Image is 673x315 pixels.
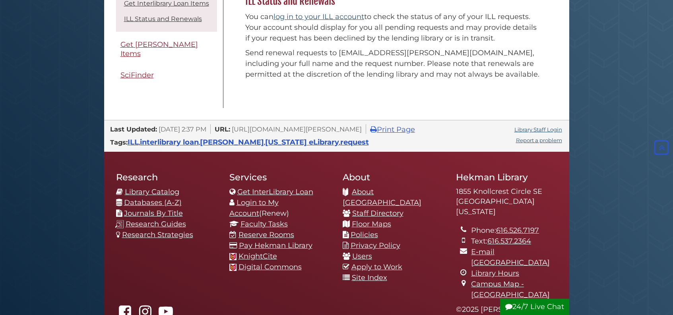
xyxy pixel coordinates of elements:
img: research-guides-icon-white_37x37.png [115,220,124,228]
a: [US_STATE] eLibrary [265,138,339,147]
span: Last Updated: [110,125,157,133]
h2: Services [229,172,331,183]
address: 1855 Knollcrest Circle SE [GEOGRAPHIC_DATA][US_STATE] [456,187,557,217]
li: Phone: [471,225,557,236]
a: Get [PERSON_NAME] Items [116,36,217,62]
li: (Renew) [229,197,331,219]
a: Research Guides [126,220,186,228]
span: , , , , [128,140,369,146]
img: Calvin favicon logo [229,253,237,260]
span: [URL][DOMAIN_NAME][PERSON_NAME] [232,125,362,133]
li: Text: [471,236,557,247]
a: Privacy Policy [351,241,400,250]
a: Print Page [370,125,415,134]
a: Apply to Work [351,263,402,271]
a: 616.526.7197 [496,226,539,235]
a: Get InterLibrary Loan [237,187,313,196]
span: Tags: [110,138,128,146]
a: log in to your ILL account [273,12,364,21]
a: Floor Maps [352,220,391,228]
h2: Research [116,172,217,183]
a: Policies [351,230,378,239]
img: Calvin favicon logo [229,264,237,271]
a: ILL [128,138,139,147]
a: About [GEOGRAPHIC_DATA] [343,187,421,207]
a: E-mail [GEOGRAPHIC_DATA] [471,247,550,267]
a: Research Strategies [122,230,193,239]
a: Report a problem [516,137,562,143]
a: Staff Directory [352,209,403,218]
a: Faculty Tasks [240,220,288,228]
a: KnightCite [239,252,277,261]
i: Print Page [370,126,377,133]
span: URL: [215,125,230,133]
a: ILL Status and Renewals [124,15,202,23]
button: 24/7 Live Chat [500,299,569,315]
a: Journals By Title [124,209,183,218]
a: request [340,138,369,147]
a: Back to Top [652,143,671,152]
a: [PERSON_NAME] [200,138,264,147]
h2: About [343,172,444,183]
a: Databases (A-Z) [124,198,182,207]
a: Library Hours [471,269,519,278]
a: 616.537.2364 [487,237,531,245]
a: interlibrary loan [140,138,199,147]
a: Digital Commons [239,263,302,271]
h2: Hekman Library [456,172,557,183]
a: Users [352,252,372,261]
a: Login to My Account [229,198,279,218]
a: Reserve Rooms [239,230,294,239]
span: [DATE] 2:37 PM [159,125,206,133]
a: Site Index [352,273,387,282]
a: SciFinder [116,66,217,84]
p: Send renewal requests to [EMAIL_ADDRESS][PERSON_NAME][DOMAIN_NAME], including your full name and ... [245,48,541,80]
a: Pay Hekman Library [239,241,312,250]
span: Get [PERSON_NAME] Items [120,40,198,58]
a: Library Staff Login [514,126,562,133]
span: SciFinder [120,71,154,79]
a: Library Catalog [125,187,179,196]
a: Campus Map - [GEOGRAPHIC_DATA] [471,280,550,299]
p: You can to check the status of any of your ILL requests. Your account should display for you all ... [245,12,541,44]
